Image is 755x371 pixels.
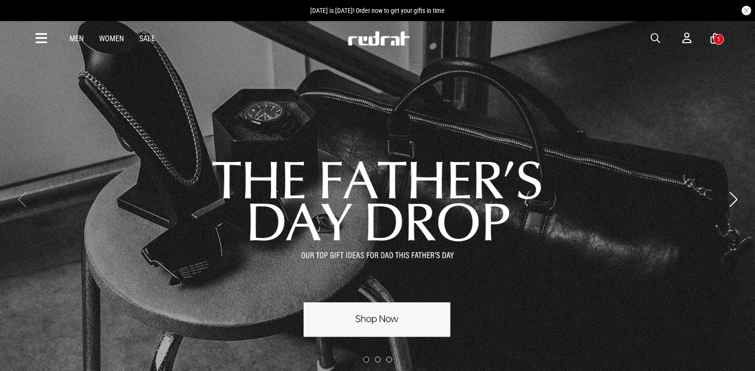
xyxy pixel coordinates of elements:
[727,189,740,210] button: Next slide
[717,36,720,43] div: 5
[99,34,124,43] a: Women
[69,34,84,43] a: Men
[139,34,155,43] a: Sale
[710,34,720,44] a: 5
[15,189,28,210] button: Previous slide
[347,31,410,46] img: Redrat logo
[310,7,445,14] span: [DATE] is [DATE]! Order now to get your gifts in time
